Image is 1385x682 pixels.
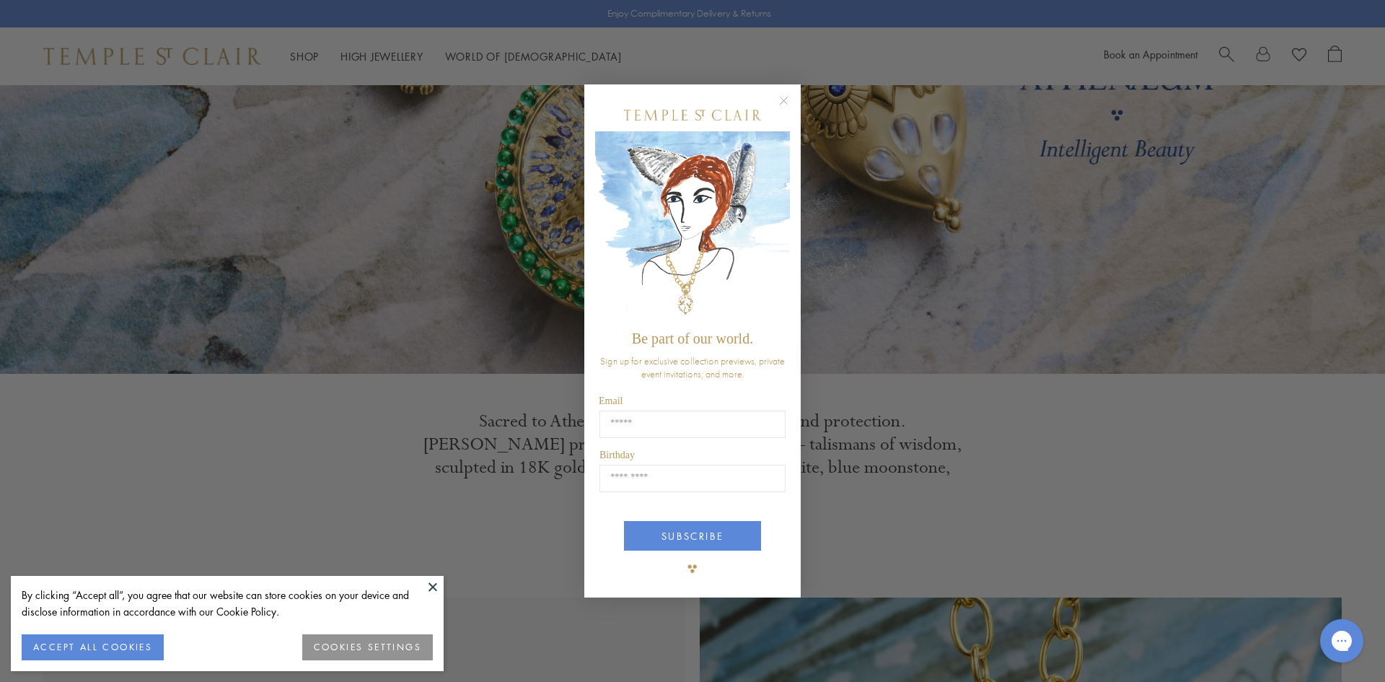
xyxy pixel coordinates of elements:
[22,587,433,620] div: By clicking “Accept all”, you agree that our website can store cookies on your device and disclos...
[678,554,707,583] img: TSC
[600,354,785,380] span: Sign up for exclusive collection previews, private event invitations, and more.
[1313,614,1371,668] iframe: Gorgias live chat messenger
[302,634,433,660] button: COOKIES SETTINGS
[22,634,164,660] button: ACCEPT ALL COOKIES
[782,99,800,117] button: Close dialog
[624,110,761,121] img: Temple St. Clair
[624,521,761,551] button: SUBSCRIBE
[599,395,623,406] span: Email
[599,411,786,438] input: Email
[599,450,635,460] span: Birthday
[595,131,790,324] img: c4a9eb12-d91a-4d4a-8ee0-386386f4f338.jpeg
[632,331,753,346] span: Be part of our world.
